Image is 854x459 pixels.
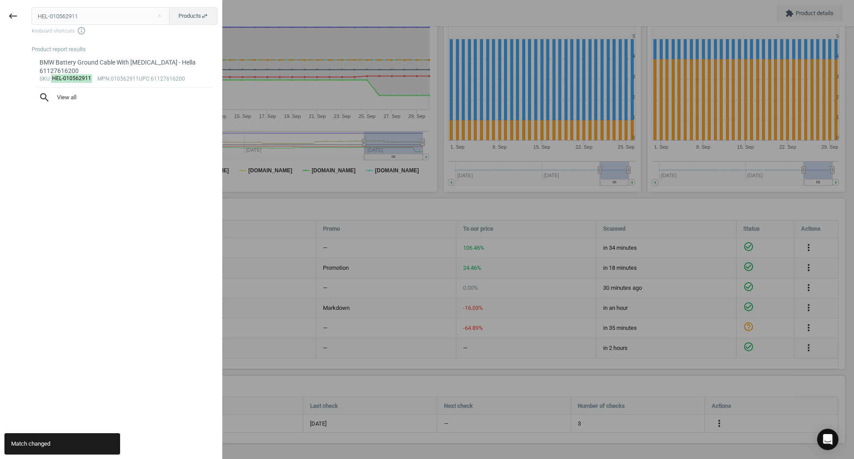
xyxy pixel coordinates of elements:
[139,76,149,82] span: upc
[8,11,18,21] i: keyboard_backspace
[32,7,170,25] input: Enter the SKU or product name
[201,12,208,20] i: swap_horiz
[3,6,23,27] button: keyboard_backspace
[178,12,208,20] span: Products
[153,12,166,20] button: Close
[32,45,222,53] div: Product report results
[40,76,50,82] span: sku
[97,76,109,82] span: mpn
[169,7,218,25] button: Productsswap_horiz
[817,429,838,450] div: Open Intercom Messenger
[32,88,218,107] button: searchView all
[39,92,210,103] span: View all
[4,433,120,455] div: Match changed
[39,92,50,103] i: search
[51,74,93,83] mark: HEL-010562911
[40,58,210,76] div: BMW Battery Ground Cable With [MEDICAL_DATA] - Hella 61127616200
[40,76,210,83] div: : :010562911 :61127616200
[32,26,218,35] span: Keyboard shortcuts
[77,26,86,35] i: info_outline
